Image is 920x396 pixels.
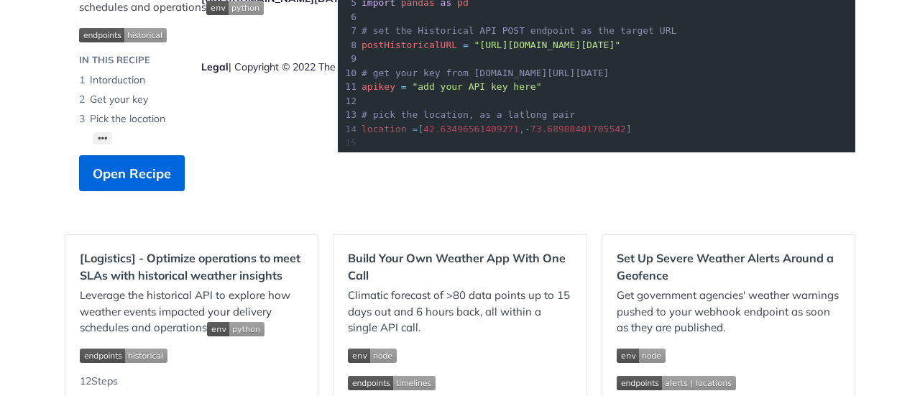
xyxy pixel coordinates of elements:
[348,287,571,336] p: Climatic forecast of >80 data points up to 15 days out and 6 hours back, all within a single API ...
[79,70,309,90] li: Intorduction
[617,249,840,284] h2: Set Up Severe Weather Alerts Around a Geofence
[348,249,571,284] h2: Build Your Own Weather App With One Call
[80,347,303,364] span: Expand image
[207,321,264,334] span: Expand image
[348,349,397,363] img: env
[93,164,171,183] span: Open Recipe
[79,28,167,42] img: endpoint
[348,347,571,364] span: Expand image
[617,287,840,336] p: Get government agencies' weather warnings pushed to your webhook endpoint as soon as they are pub...
[79,53,150,68] div: IN THIS RECIPE
[206,1,264,15] img: env
[207,322,264,336] img: env
[80,249,303,284] h2: [Logistics] - Optimize operations to meet SLAs with historical weather insights
[79,155,185,191] button: Open Recipe
[348,374,571,390] span: Expand image
[79,109,309,129] li: Pick the location
[617,349,666,363] img: env
[80,349,167,363] img: endpoint
[79,90,309,109] li: Get your key
[617,374,840,390] span: Expand image
[617,347,840,364] span: Expand image
[348,376,436,390] img: endpoint
[80,287,303,336] p: Leverage the historical API to explore how weather events impacted your delivery schedules and op...
[79,26,309,42] span: Expand image
[93,132,112,144] button: •••
[617,376,736,390] img: endpoint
